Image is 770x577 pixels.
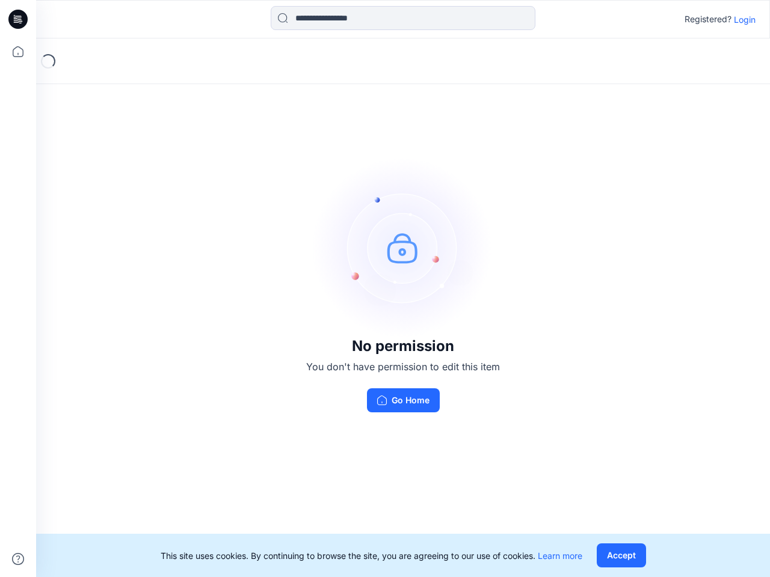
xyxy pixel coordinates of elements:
[313,157,493,338] img: no-perm.svg
[161,549,582,562] p: This site uses cookies. By continuing to browse the site, you are agreeing to our use of cookies.
[538,551,582,561] a: Learn more
[734,13,756,26] p: Login
[306,338,500,355] h3: No permission
[685,12,731,26] p: Registered?
[306,359,500,374] p: You don't have permission to edit this item
[597,543,646,567] button: Accept
[367,388,440,412] button: Go Home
